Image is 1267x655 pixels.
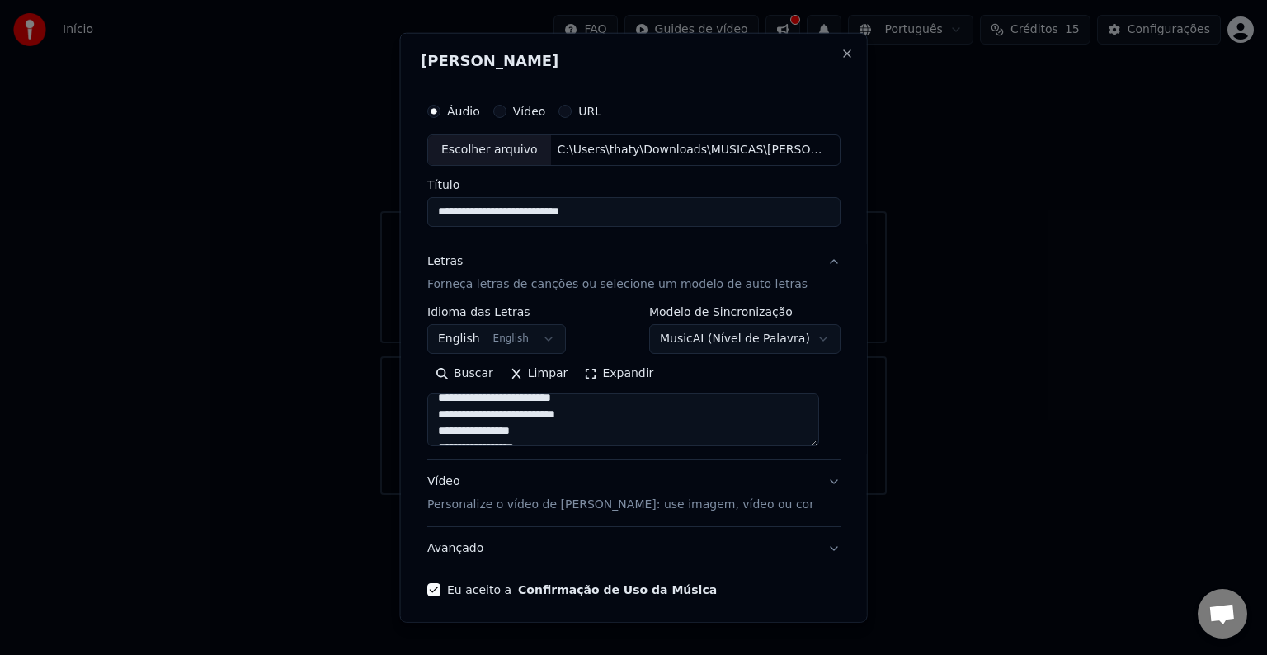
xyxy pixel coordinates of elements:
[427,179,841,191] label: Título
[427,497,814,513] p: Personalize o vídeo de [PERSON_NAME]: use imagem, vídeo ou cor
[427,360,502,387] button: Buscar
[550,142,831,158] div: C:\Users\thaty\Downloads\MUSICAS\[PERSON_NAME] Dependência.mp3
[427,306,566,318] label: Idioma das Letras
[427,253,463,270] div: Letras
[427,276,808,293] p: Forneça letras de canções ou selecione um modelo de auto letras
[447,106,480,117] label: Áudio
[576,360,662,387] button: Expandir
[427,474,814,513] div: Vídeo
[427,240,841,306] button: LetrasForneça letras de canções ou selecione um modelo de auto letras
[512,106,545,117] label: Vídeo
[427,460,841,526] button: VídeoPersonalize o vídeo de [PERSON_NAME]: use imagem, vídeo ou cor
[518,584,717,596] button: Eu aceito a
[428,135,551,165] div: Escolher arquivo
[501,360,576,387] button: Limpar
[421,54,847,68] h2: [PERSON_NAME]
[578,106,601,117] label: URL
[427,306,841,459] div: LetrasForneça letras de canções ou selecione um modelo de auto letras
[427,527,841,570] button: Avançado
[447,584,717,596] label: Eu aceito a
[648,306,840,318] label: Modelo de Sincronização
